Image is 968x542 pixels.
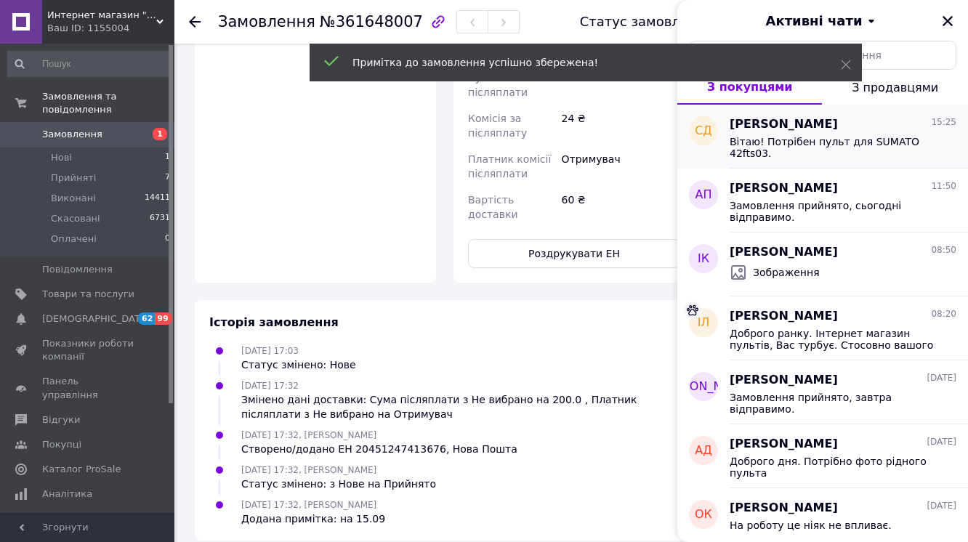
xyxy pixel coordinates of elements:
button: Активні чати [718,12,927,31]
span: Доброго дня. Потрібно фото рідного пульта [730,456,936,479]
span: Комісія за післяплату [468,113,527,139]
span: [PERSON_NAME] [730,372,838,389]
span: [DATE] [927,372,956,384]
span: АП [695,187,712,203]
span: [PERSON_NAME] [730,308,838,325]
span: Активні чати [765,12,862,31]
span: 7 [165,171,170,185]
div: Ваш ID: 1155004 [47,22,174,35]
span: Зображення [753,265,820,280]
div: Змінено дані доставки: Сума післяплати з Не вибрано на 200.0 , Платник післяплати з Не вибрано на... [241,392,680,421]
span: Замовлення прийнято, завтра відправимо. [730,392,936,415]
span: На роботу це ніяк не впливає. [730,519,892,531]
span: [DATE] 17:32, [PERSON_NAME] [241,500,376,510]
input: Пошук [7,51,172,77]
span: Панель управління [42,375,134,401]
span: 08:20 [931,308,956,320]
span: З покупцями [707,80,793,94]
span: [PERSON_NAME] [656,379,752,395]
span: Замовлення [218,13,315,31]
span: [DATE] 17:32, [PERSON_NAME] [241,430,376,440]
button: СД[PERSON_NAME]15:25Вітаю! Потрібен пульт для SUMATO 42fts03. [677,105,968,169]
span: Аналітика [42,488,92,501]
span: Вітаю! Потрібен пульт для SUMATO 42fts03. [730,136,936,159]
span: [PERSON_NAME] [730,500,838,517]
button: АД[PERSON_NAME][DATE]Доброго дня. Потрібно фото рідного пульта [677,424,968,488]
span: ІЛ [698,315,710,331]
span: З продавцями [852,81,938,94]
span: [PERSON_NAME] [730,180,838,197]
span: Нові [51,151,72,164]
span: ОК [695,506,712,523]
span: Оплачені [51,232,97,246]
span: Виконані [51,192,96,205]
button: Закрити [939,12,956,30]
span: Прийняті [51,171,96,185]
span: №361648007 [320,13,423,31]
span: Показники роботи компанії [42,337,134,363]
button: АП[PERSON_NAME]11:50Замовлення прийнято, сьогодні відправимо. [677,169,968,232]
button: З покупцями [677,70,822,105]
div: Отримувач [559,146,683,187]
span: [DEMOGRAPHIC_DATA] [42,312,150,325]
span: 1 [153,128,167,140]
span: Покупці [42,438,81,451]
span: Доброго ранку. Інтернет магазин пультів, Вас турбує. Стосовно вашого замовлення. Нагадую, посилка... [730,328,936,351]
span: [DATE] 17:32 [241,381,299,391]
span: [PERSON_NAME] [730,436,838,453]
span: 1 [165,151,170,164]
span: Сума післяплати [468,72,528,98]
div: 60 ₴ [559,187,683,227]
span: [DATE] 17:32, [PERSON_NAME] [241,465,376,475]
span: [DATE] 17:03 [241,346,299,356]
div: 24 ₴ [559,105,683,146]
span: 11:50 [931,180,956,193]
div: Створено/додано ЕН 20451247413676, Нова Пошта [241,442,517,456]
div: Статус змінено: з Нове на Прийнято [241,477,436,491]
div: Додана примітка: на 15.09 [241,511,385,526]
span: [DATE] [927,500,956,512]
span: АД [695,442,711,459]
span: 08:50 [931,244,956,256]
button: ІК[PERSON_NAME]08:50Зображення [677,232,968,296]
span: Замовлення [42,128,102,141]
span: Товари та послуги [42,288,134,301]
button: З продавцями [822,70,968,105]
span: Повідомлення [42,263,113,276]
div: Статус змінено: Нове [241,357,356,372]
span: СД [695,123,712,139]
span: 14411 [145,192,170,205]
span: 62 [138,312,155,325]
span: Вартість доставки [468,194,517,220]
span: [DATE] [927,436,956,448]
button: [PERSON_NAME][PERSON_NAME][DATE]Замовлення прийнято, завтра відправимо. [677,360,968,424]
span: Каталог ProSale [42,463,121,476]
span: Замовлення прийнято, сьогодні відправимо. [730,200,936,223]
span: Відгуки [42,413,80,426]
span: [PERSON_NAME] [730,116,838,133]
span: 6731 [150,212,170,225]
span: [PERSON_NAME] [730,244,838,261]
input: Пошук чату або повідомлення [689,41,956,70]
div: Примітка до замовлення успішно збережена! [352,55,804,70]
span: Історія замовлення [209,315,339,329]
button: ІЛ[PERSON_NAME]08:20Доброго ранку. Інтернет магазин пультів, Вас турбує. Стосовно вашого замовлен... [677,296,968,360]
span: 15:25 [931,116,956,129]
span: Замовлення та повідомлення [42,90,174,116]
button: Роздрукувати ЕН [468,239,680,268]
div: Повернутися назад [189,15,201,29]
span: ІК [698,251,709,267]
span: 99 [155,312,172,325]
div: Статус замовлення [580,15,714,29]
span: Платник комісії післяплати [468,153,551,179]
span: 0 [165,232,170,246]
span: Интернет магазин "Пульт для Вас" [47,9,156,22]
span: Скасовані [51,212,100,225]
